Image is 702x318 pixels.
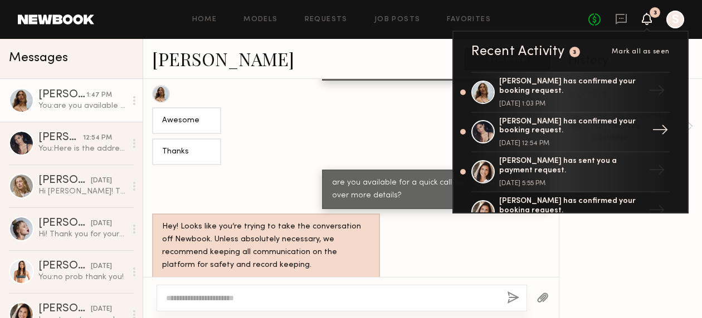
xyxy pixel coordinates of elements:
div: [DATE] [91,304,112,315]
a: Requests [305,16,348,23]
div: [PERSON_NAME] [38,132,83,143]
div: [PERSON_NAME] has confirmed your booking request. [499,77,644,96]
div: 3 [654,10,657,16]
a: [PERSON_NAME] has confirmed your booking request.[DATE] 1:03 PM→ [471,72,670,113]
div: [DATE] 12:54 PM [499,140,644,147]
a: S [666,11,684,28]
div: [PERSON_NAME] has sent you a payment request. [499,157,644,176]
div: Hi! Thank you for your message, unfortunately I’m already booked at this date. Let me know if som... [38,229,126,240]
div: 1:47 PM [86,90,112,101]
a: [PERSON_NAME] has confirmed your booking request.[DATE] 12:54 PM→ [471,113,670,153]
div: [PERSON_NAME] [38,261,91,272]
div: 12:54 PM [83,133,112,143]
div: [PERSON_NAME] [38,304,91,315]
a: [PERSON_NAME] has sent you a payment request.[DATE] 5:55 PM→ [471,152,670,192]
a: Favorites [447,16,491,23]
div: [PERSON_NAME] [38,175,91,186]
div: You: no prob thank you! [38,272,126,282]
div: [DATE] 5:55 PM [499,180,644,187]
a: Home [192,16,217,23]
div: → [644,157,670,186]
div: Hey! Looks like you’re trying to take the conversation off Newbook. Unless absolutely necessary, ... [162,221,370,272]
div: Awesome [162,115,211,127]
div: [PERSON_NAME] has confirmed your booking request. [499,197,644,216]
span: Messages [9,52,68,64]
div: Recent Activity [471,45,565,58]
div: [PERSON_NAME] [38,90,86,101]
span: Mark all as seen [612,48,670,55]
div: [DATE] [91,261,112,272]
div: 3 [573,49,577,56]
div: Thanks [162,146,211,158]
div: → [644,197,670,226]
a: [PERSON_NAME] has confirmed your booking request.→ [471,192,670,232]
div: [DATE] 1:03 PM [499,101,644,107]
div: Hi [PERSON_NAME]! Thanks so much for reaching out, I would love to work with you but unfortunatel... [38,186,126,197]
a: [PERSON_NAME] [152,47,294,71]
div: You: Here is the address: [STREET_ADDRESS][PERSON_NAME] Just sent you the booking request - pleas... [38,143,126,154]
a: Models [243,16,277,23]
div: [PERSON_NAME] has confirmed your booking request. [499,117,644,136]
div: [DATE] [91,176,112,186]
div: are you available for a quick call before [DATE] to go over more details? [332,177,540,202]
div: [DATE] [91,218,112,229]
div: → [644,78,670,107]
a: Job Posts [374,16,421,23]
div: You: are you available for a quick call before [DATE] to go over more details? [38,101,126,111]
div: [PERSON_NAME] [38,218,91,229]
div: → [647,117,673,146]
